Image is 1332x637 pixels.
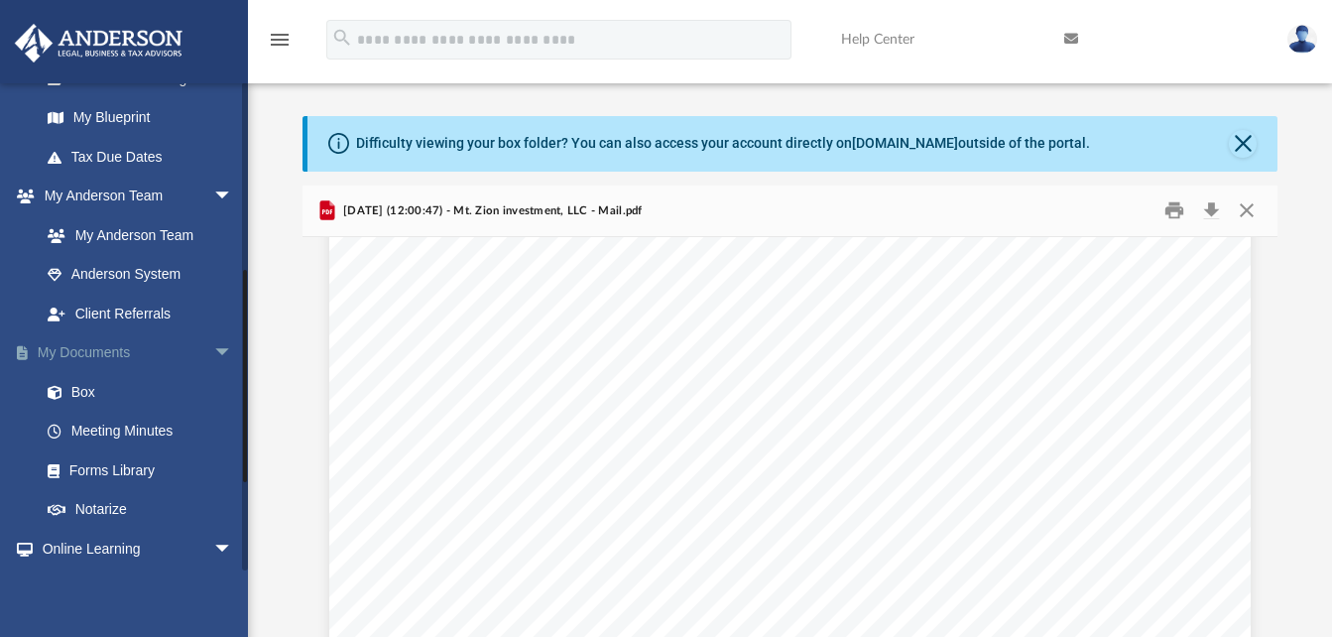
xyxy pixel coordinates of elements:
[1287,25,1317,54] img: User Pic
[268,38,292,52] a: menu
[28,98,253,138] a: My Blueprint
[268,28,292,52] i: menu
[28,450,253,490] a: Forms Library
[1229,130,1257,158] button: Close
[213,177,253,217] span: arrow_drop_down
[28,294,253,333] a: Client Referrals
[213,529,253,570] span: arrow_drop_down
[213,333,253,374] span: arrow_drop_down
[1229,195,1265,226] button: Close
[339,202,643,220] span: [DATE] (12:00:47) - Mt. Zion investment, LLC - Mail.pdf
[28,490,263,530] a: Notarize
[28,255,253,295] a: Anderson System
[14,529,253,569] a: Online Learningarrow_drop_down
[1193,195,1229,226] button: Download
[28,412,263,451] a: Meeting Minutes
[9,24,188,63] img: Anderson Advisors Platinum Portal
[28,372,253,412] a: Box
[28,569,253,608] a: Courses
[331,27,353,49] i: search
[28,137,263,177] a: Tax Due Dates
[28,215,243,255] a: My Anderson Team
[852,135,958,151] a: [DOMAIN_NAME]
[14,177,253,216] a: My Anderson Teamarrow_drop_down
[14,333,263,373] a: My Documentsarrow_drop_down
[356,133,1090,154] div: Difficulty viewing your box folder? You can also access your account directly on outside of the p...
[1154,195,1194,226] button: Print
